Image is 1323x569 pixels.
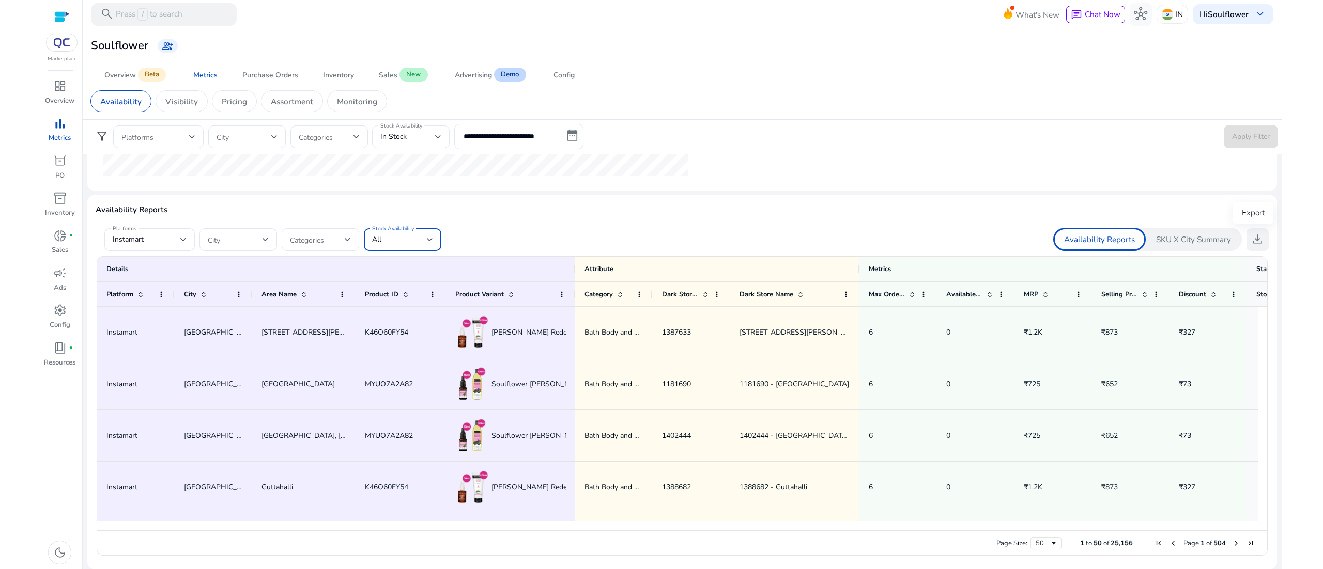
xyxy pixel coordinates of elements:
[946,327,950,337] span: 0
[455,290,504,299] span: Product Variant
[1094,539,1102,548] span: 50
[662,290,698,299] span: Dark Store ID
[740,482,807,492] span: 1388682 - Guttahalli
[1024,290,1038,299] span: MRP
[1232,539,1240,547] div: Next Page
[104,72,136,79] div: Overview
[41,189,78,227] a: inventory_2Inventory
[1134,7,1147,21] span: hub
[1233,202,1273,224] div: Export
[261,482,293,492] span: Guttahalli
[365,431,413,440] span: MYUO7A2A82
[48,55,76,63] p: Marketplace
[491,322,763,343] span: [PERSON_NAME] Redensyl Hair Serum And [MEDICAL_DATA] Shampoo - 1 combo
[53,117,67,131] span: bar_chart
[372,234,381,244] span: All
[1101,290,1137,299] span: Selling Price
[53,546,67,559] span: dark_mode
[946,290,982,299] span: Available Qty.
[53,266,67,280] span: campaign
[41,77,78,115] a: dashboardOverview
[106,482,137,492] span: Instamart
[1199,10,1249,18] p: Hi
[1247,228,1269,251] button: download
[365,379,413,389] span: MYUO7A2A82
[662,379,691,389] span: 1181690
[53,229,67,243] span: donut_small
[1208,9,1249,20] b: Soulflower
[106,431,137,440] span: Instamart
[946,482,950,492] span: 0
[116,8,182,21] p: Press to search
[662,327,691,337] span: 1387633
[1179,290,1206,299] span: Discount
[1179,379,1191,389] span: ₹73
[106,290,133,299] span: Platform
[1036,539,1050,548] div: 50
[946,431,950,440] span: 0
[1179,431,1191,440] span: ₹73
[91,39,148,52] h3: Soulflower
[380,132,407,141] span: In Stock
[1086,539,1092,548] span: to
[455,418,489,454] img: Product Image
[184,290,196,299] span: City
[1080,539,1084,548] span: 1
[261,431,412,440] span: [GEOGRAPHIC_DATA], [GEOGRAPHIC_DATA]
[49,133,71,144] p: Metrics
[1162,9,1173,20] img: in.svg
[184,327,257,337] span: [GEOGRAPHIC_DATA]
[365,482,408,492] span: K46O60FY54
[69,233,73,238] span: fiber_manual_record
[137,8,147,21] span: /
[337,96,377,107] p: Monitoring
[1251,232,1264,246] span: download
[365,290,398,299] span: Product ID
[455,469,489,505] img: Product Image
[1024,482,1042,492] span: ₹1.2K
[261,290,297,299] span: Area Name
[1206,539,1212,548] span: of
[584,290,613,299] span: Category
[1130,3,1152,26] button: hub
[455,366,489,402] img: Product Image
[41,115,78,152] a: bar_chartMetrics
[1064,234,1135,245] p: Availability Reports
[1024,431,1040,440] span: ₹725
[41,339,78,376] a: book_4fiber_manual_recordResources
[53,304,67,317] span: settings
[740,290,793,299] span: Dark Store Name
[1175,5,1183,23] p: IN
[323,72,354,79] div: Inventory
[41,227,78,264] a: donut_smallfiber_manual_recordSales
[869,431,873,440] span: 6
[1103,539,1109,548] span: of
[261,327,443,337] span: [STREET_ADDRESS][PERSON_NAME][PERSON_NAME]
[162,40,173,52] span: group_add
[1101,327,1118,337] span: ₹873
[740,431,926,440] span: 1402444 - [GEOGRAPHIC_DATA], [GEOGRAPHIC_DATA]
[1066,6,1125,23] button: chatChat Now
[54,283,66,293] p: Ads
[271,96,313,107] p: Assortment
[1030,537,1062,549] div: Page Size
[242,72,298,79] div: Purchase Orders
[494,68,526,82] span: Demo
[584,264,613,274] span: Attribute
[1085,9,1120,20] span: Chat Now
[53,192,67,205] span: inventory_2
[53,341,67,355] span: book_4
[113,225,137,232] mat-label: Platforms
[1024,327,1042,337] span: ₹1.2K
[1101,482,1118,492] span: ₹873
[946,379,950,389] span: 0
[379,72,397,79] div: Sales
[491,373,782,394] span: Soulflower [PERSON_NAME] Essential And [PERSON_NAME] Healthy Hair Oil - 1 combo
[399,68,427,82] span: New
[372,225,414,232] mat-label: Stock Availability
[491,477,763,498] span: [PERSON_NAME] Redensyl Hair Serum And [MEDICAL_DATA] Shampoo - 1 combo
[1156,234,1231,245] p: SKU X City Summary
[184,482,257,492] span: [GEOGRAPHIC_DATA]
[45,208,75,218] p: Inventory
[1256,264,1276,274] span: Status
